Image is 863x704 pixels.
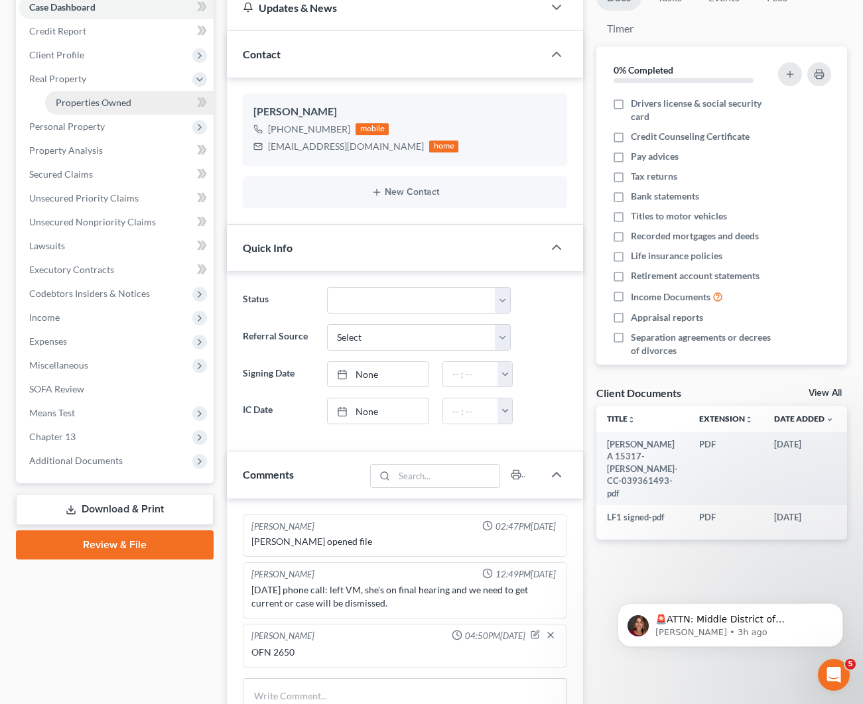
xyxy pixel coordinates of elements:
span: Titles to motor vehicles [631,209,727,223]
div: [PERSON_NAME] [251,630,314,643]
span: Income [29,312,60,323]
strong: 0% Completed [614,64,673,76]
a: None [328,362,428,387]
a: Lawsuits [19,234,214,258]
span: SOFA Review [29,383,84,394]
span: Contact [243,48,281,60]
div: [DATE] phone call: left VM, she's on final hearing and we need to get current or case will be dis... [251,583,559,610]
iframe: Intercom notifications message [598,575,863,668]
label: Status [236,287,320,314]
a: Properties Owned [45,91,214,115]
label: IC Date [236,398,320,424]
span: Retirement account statements [631,269,760,282]
td: [PERSON_NAME] A 15317-[PERSON_NAME]-CC-039361493-pdf [596,432,689,505]
span: Drivers license & social security card [631,97,773,123]
div: [PERSON_NAME] [251,568,314,581]
span: Case Dashboard [29,1,96,13]
div: mobile [356,123,389,135]
span: Separation agreements or decrees of divorces [631,331,773,357]
a: Credit Report [19,19,214,43]
a: Executory Contracts [19,258,214,282]
td: PDF [689,505,763,529]
span: Client Profile [29,49,84,60]
a: Titleunfold_more [607,414,635,424]
span: Codebtors Insiders & Notices [29,288,150,299]
span: Secured Claims [29,168,93,180]
a: View All [809,388,842,398]
td: [DATE] [763,432,844,505]
div: [PHONE_NUMBER] [268,123,350,136]
span: Property Analysis [29,145,103,156]
input: -- : -- [443,398,499,424]
span: Chapter 13 [29,431,76,442]
div: Updates & News [243,1,527,15]
span: Expenses [29,335,67,347]
span: Properties Owned [56,97,131,108]
span: Quick Info [243,241,293,254]
i: expand_more [826,416,834,424]
input: -- : -- [443,362,499,387]
div: home [429,141,458,152]
input: Search... [395,465,500,487]
a: Extensionunfold_more [699,414,753,424]
a: None [328,398,428,424]
span: Real Property [29,73,86,84]
span: Tax returns [631,170,677,183]
td: LF1 signed-pdf [596,505,689,529]
a: Date Added expand_more [774,414,834,424]
a: Download & Print [16,494,214,525]
div: Client Documents [596,386,681,400]
span: Recorded mortgages and deeds [631,229,759,243]
span: Bank statements [631,190,699,203]
i: unfold_more [628,416,635,424]
span: 02:47PM[DATE] [496,520,556,533]
span: Appraisal reports [631,311,703,324]
div: [PERSON_NAME] opened file [251,535,559,548]
span: Credit Report [29,25,86,36]
div: [PERSON_NAME] [251,520,314,533]
span: Personal Property [29,121,105,132]
span: Lawsuits [29,240,65,251]
span: Executory Contracts [29,264,114,275]
span: Unsecured Nonpriority Claims [29,216,156,227]
div: [EMAIL_ADDRESS][DOMAIN_NAME] [268,140,424,153]
a: Secured Claims [19,162,214,186]
span: Miscellaneous [29,359,88,371]
button: New Contact [253,187,557,198]
label: Referral Source [236,324,320,351]
span: 04:50PM[DATE] [465,630,525,642]
span: Comments [243,468,294,481]
a: Unsecured Priority Claims [19,186,214,210]
div: [PERSON_NAME] [253,104,557,120]
span: Unsecured Priority Claims [29,192,139,204]
div: OFN 2650 [251,646,559,659]
i: unfold_more [745,416,753,424]
span: 5 [845,659,856,670]
span: Life insurance policies [631,249,722,263]
a: Review & File [16,530,214,559]
span: Means Test [29,407,75,418]
span: Income Documents [631,290,710,304]
a: SOFA Review [19,377,214,401]
td: PDF [689,432,763,505]
span: 12:49PM[DATE] [496,568,556,581]
a: Unsecured Nonpriority Claims [19,210,214,234]
span: Pay advices [631,150,679,163]
label: Signing Date [236,361,320,388]
span: Credit Counseling Certificate [631,130,750,143]
iframe: Intercom live chat [818,659,850,691]
a: Property Analysis [19,139,214,162]
td: [DATE] [763,505,844,529]
span: Additional Documents [29,455,123,466]
a: Timer [596,16,644,42]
